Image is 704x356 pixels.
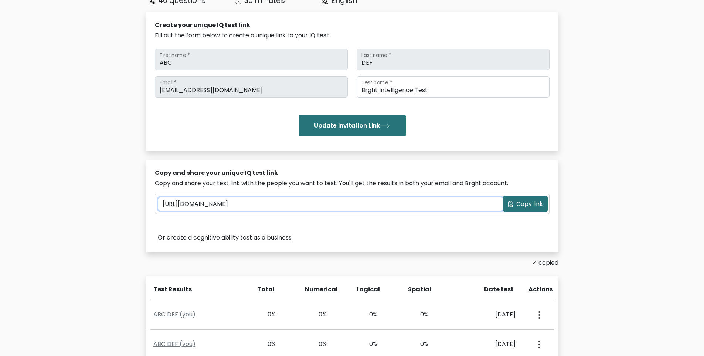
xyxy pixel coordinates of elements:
div: Copy and share your test link with the people you want to test. You'll get the results in both yo... [155,179,550,188]
div: Copy and share your unique IQ test link [155,169,550,177]
input: Last name [357,49,550,70]
div: Date test [460,285,520,294]
a: ABC DEF (you) [153,310,195,319]
div: Create your unique IQ test link [155,21,550,30]
div: 0% [407,310,428,319]
div: 0% [255,340,276,349]
div: Total [254,285,275,294]
div: [DATE] [458,310,516,319]
div: Fill out the form below to create a unique link to your IQ test. [155,31,550,40]
div: 0% [407,340,428,349]
div: 0% [306,340,327,349]
div: Logical [357,285,378,294]
div: 0% [357,310,378,319]
input: First name [155,49,348,70]
a: Or create a cognitive ability test as a business [158,233,292,242]
a: ABC DEF (you) [153,340,195,348]
div: Numerical [305,285,326,294]
button: Copy link [503,196,548,212]
input: Test name [357,76,550,98]
div: 0% [255,310,276,319]
div: Test Results [153,285,245,294]
div: Actions [528,285,554,294]
div: ✓ copied [146,258,558,267]
div: [DATE] [458,340,516,349]
div: 0% [306,310,327,319]
div: 0% [357,340,378,349]
button: Update Invitation Link [299,115,406,136]
div: Spatial [408,285,429,294]
span: Copy link [516,200,543,208]
input: Email [155,76,348,98]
